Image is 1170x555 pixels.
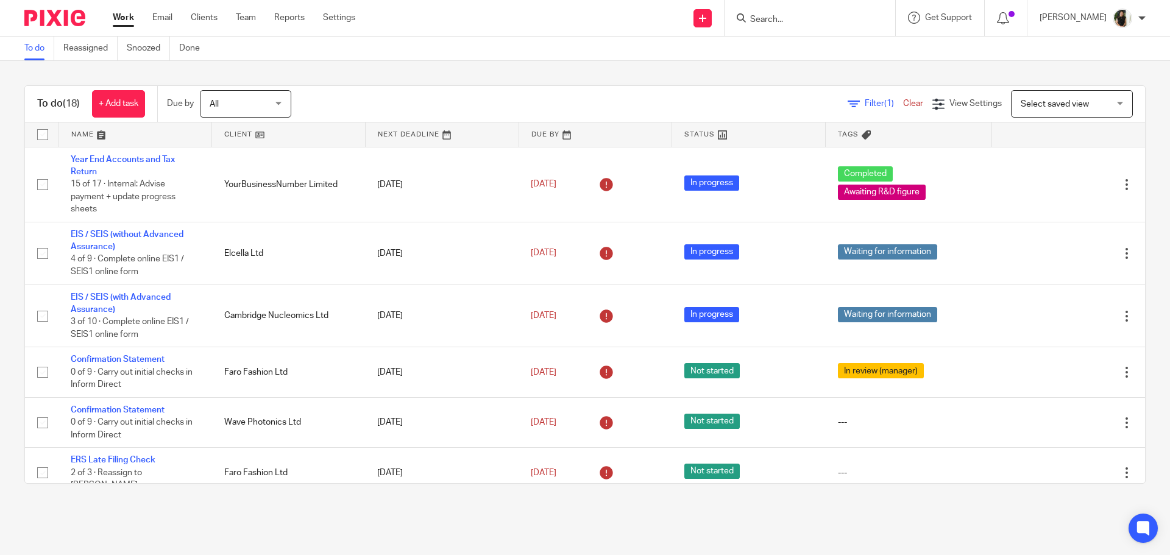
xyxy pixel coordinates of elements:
[24,10,85,26] img: Pixie
[531,311,556,320] span: [DATE]
[274,12,305,24] a: Reports
[531,180,556,188] span: [DATE]
[1021,100,1089,108] span: Select saved view
[236,12,256,24] a: Team
[71,456,155,464] a: ERS Late Filing Check
[152,12,172,24] a: Email
[212,448,366,498] td: Faro Fashion Ltd
[838,131,859,138] span: Tags
[63,37,118,60] a: Reassigned
[684,175,739,191] span: In progress
[531,418,556,426] span: [DATE]
[71,318,189,339] span: 3 of 10 · Complete online EIS1 / SEIS1 online form
[71,418,193,439] span: 0 of 9 · Carry out initial checks in Inform Direct
[212,222,366,285] td: Elcella Ltd
[212,147,366,222] td: YourBusinessNumber Limited
[684,363,740,378] span: Not started
[365,448,519,498] td: [DATE]
[92,90,145,118] a: + Add task
[838,185,926,200] span: Awaiting R&D figure
[167,97,194,110] p: Due by
[684,244,739,260] span: In progress
[113,12,134,24] a: Work
[179,37,209,60] a: Done
[865,99,903,108] span: Filter
[838,363,924,378] span: In review (manager)
[323,12,355,24] a: Settings
[365,397,519,447] td: [DATE]
[1113,9,1132,28] img: Janice%20Tang.jpeg
[838,467,980,479] div: ---
[212,397,366,447] td: Wave Photonics Ltd
[71,355,165,364] a: Confirmation Statement
[210,100,219,108] span: All
[71,468,142,490] span: 2 of 3 · Reassign to [PERSON_NAME]
[365,222,519,285] td: [DATE]
[212,347,366,397] td: Faro Fashion Ltd
[903,99,923,108] a: Clear
[71,368,193,389] span: 0 of 9 · Carry out initial checks in Inform Direct
[37,97,80,110] h1: To do
[365,147,519,222] td: [DATE]
[71,293,171,314] a: EIS / SEIS (with Advanced Assurance)
[684,414,740,429] span: Not started
[838,244,937,260] span: Waiting for information
[838,416,980,428] div: ---
[925,13,972,22] span: Get Support
[71,255,184,277] span: 4 of 9 · Complete online EIS1 / SEIS1 online form
[191,12,218,24] a: Clients
[838,307,937,322] span: Waiting for information
[71,406,165,414] a: Confirmation Statement
[531,468,556,477] span: [DATE]
[531,368,556,376] span: [DATE]
[212,285,366,347] td: Cambridge Nucleomics Ltd
[531,249,556,258] span: [DATE]
[684,464,740,479] span: Not started
[749,15,859,26] input: Search
[949,99,1002,108] span: View Settings
[24,37,54,60] a: To do
[71,155,175,176] a: Year End Accounts and Tax Return
[684,307,739,322] span: In progress
[71,230,183,251] a: EIS / SEIS (without Advanced Assurance)
[63,99,80,108] span: (18)
[365,285,519,347] td: [DATE]
[884,99,894,108] span: (1)
[365,347,519,397] td: [DATE]
[838,166,893,182] span: Completed
[1040,12,1107,24] p: [PERSON_NAME]
[127,37,170,60] a: Snoozed
[71,180,175,213] span: 15 of 17 · Internal: Advise payment + update progress sheets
